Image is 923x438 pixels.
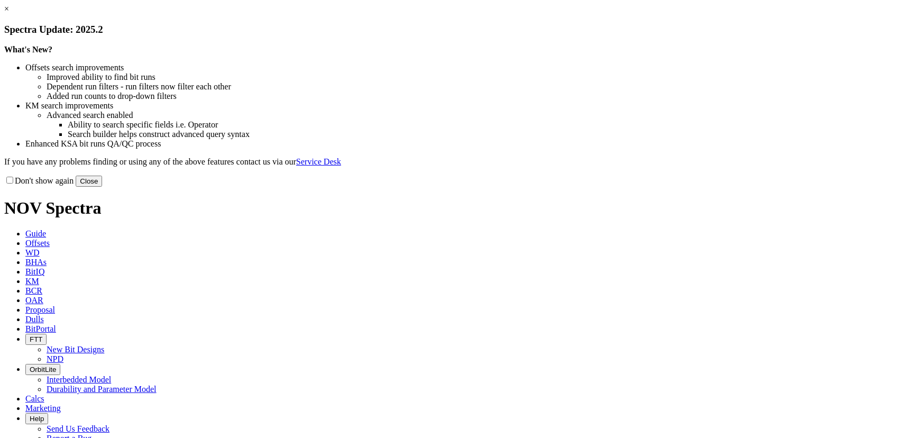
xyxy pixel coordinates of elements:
[25,139,919,149] li: Enhanced KSA bit runs QA/QC process
[4,157,919,167] p: If you have any problems finding or using any of the above features contact us via our
[25,258,47,267] span: BHAs
[25,286,42,295] span: BCR
[47,72,919,82] li: Improved ability to find bit runs
[25,101,919,111] li: KM search improvements
[296,157,341,166] a: Service Desk
[47,92,919,101] li: Added run counts to drop-down filters
[6,177,13,184] input: Don't show again
[25,324,56,333] span: BitPortal
[76,176,102,187] button: Close
[47,385,157,394] a: Durability and Parameter Model
[47,111,919,120] li: Advanced search enabled
[25,296,43,305] span: OAR
[25,63,919,72] li: Offsets search improvements
[47,354,63,363] a: NPD
[25,248,40,257] span: WD
[4,24,919,35] h3: Spectra Update: 2025.2
[25,305,55,314] span: Proposal
[4,198,919,218] h1: NOV Spectra
[25,394,44,403] span: Calcs
[25,315,44,324] span: Dulls
[47,424,109,433] a: Send Us Feedback
[25,404,61,413] span: Marketing
[47,82,919,92] li: Dependent run filters - run filters now filter each other
[47,345,104,354] a: New Bit Designs
[47,375,111,384] a: Interbedded Model
[30,335,42,343] span: FTT
[68,120,919,130] li: Ability to search specific fields i.e. Operator
[4,176,74,185] label: Don't show again
[25,267,44,276] span: BitIQ
[30,415,44,423] span: Help
[4,45,52,54] strong: What's New?
[25,229,46,238] span: Guide
[25,239,50,248] span: Offsets
[4,4,9,13] a: ×
[25,277,39,286] span: KM
[68,130,919,139] li: Search builder helps construct advanced query syntax
[30,366,56,373] span: OrbitLite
